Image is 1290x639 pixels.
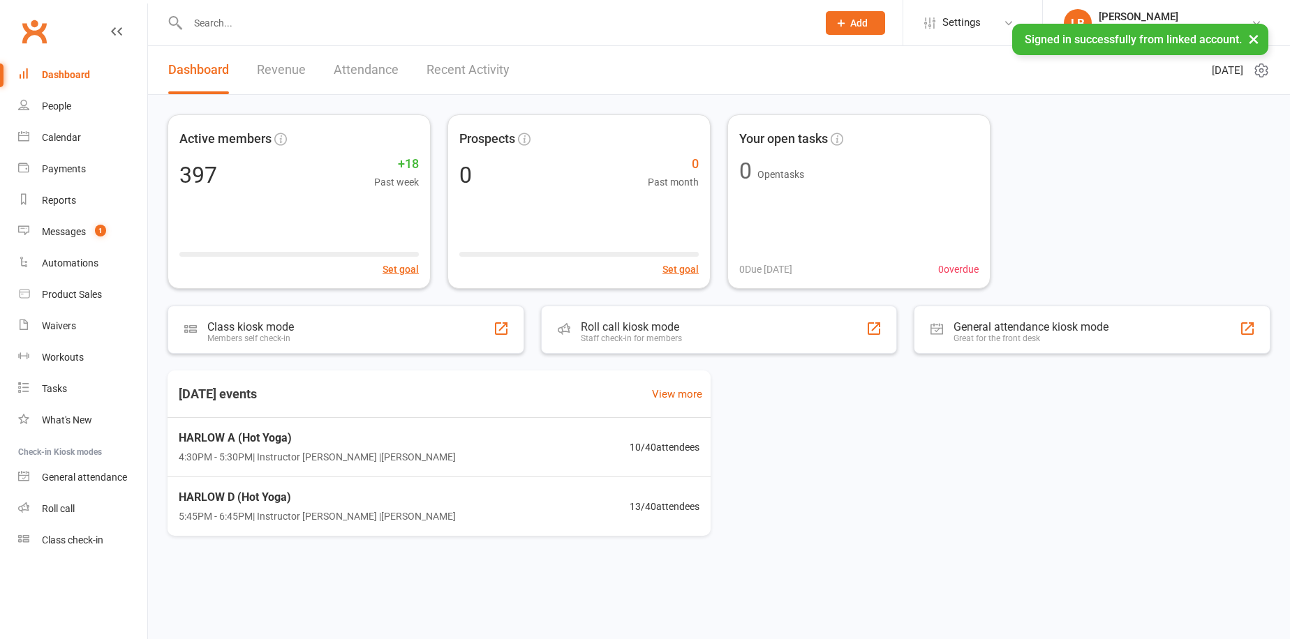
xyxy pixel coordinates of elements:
div: [PERSON_NAME] [1099,10,1251,23]
div: 0 [739,160,752,182]
button: Add [826,11,885,35]
span: Add [850,17,868,29]
span: HARLOW D (Hot Yoga) [179,488,456,506]
div: People [42,100,71,112]
div: Messages [42,226,86,237]
a: Automations [18,248,147,279]
span: Past week [374,174,419,190]
span: 0 Due [DATE] [739,262,792,277]
a: Roll call [18,493,147,525]
a: Messages 1 [18,216,147,248]
a: Recent Activity [427,46,510,94]
a: Revenue [257,46,306,94]
a: Class kiosk mode [18,525,147,556]
span: [DATE] [1212,62,1243,79]
div: General attendance [42,472,127,483]
a: Product Sales [18,279,147,310]
span: HARLOW A (Hot Yoga) [179,429,456,447]
div: Staff check-in for members [581,333,682,343]
span: 0 overdue [938,262,979,277]
span: 10 / 40 attendees [630,439,699,455]
div: Members self check-in [207,333,294,343]
span: Your open tasks [739,129,828,149]
a: Attendance [334,46,399,94]
span: Prospects [459,129,515,149]
span: Settings [942,7,981,38]
a: General attendance kiosk mode [18,462,147,493]
span: Past month [648,174,699,190]
a: Payments [18,153,147,185]
a: Waivers [18,310,147,342]
div: LB [1064,9,1092,37]
div: Harlow Hot Yoga, Pilates and Barre [1099,23,1251,36]
div: Roll call kiosk mode [581,320,682,333]
h3: [DATE] events [168,382,268,407]
a: Dashboard [18,59,147,91]
div: 397 [179,164,217,186]
div: Workouts [42,352,84,363]
a: What's New [18,405,147,436]
div: Waivers [42,320,76,331]
button: Set goal [662,262,699,277]
div: Tasks [42,383,67,394]
div: Dashboard [42,69,90,80]
div: Product Sales [42,289,102,300]
div: Roll call [42,503,75,514]
span: Active members [179,129,272,149]
span: 5:45PM - 6:45PM | Instructor [PERSON_NAME] | [PERSON_NAME] [179,509,456,525]
a: View more [652,386,702,403]
div: General attendance kiosk mode [954,320,1109,333]
a: Reports [18,185,147,216]
a: Dashboard [168,46,229,94]
button: Set goal [383,262,419,277]
a: Clubworx [17,14,52,49]
span: Open tasks [757,169,804,180]
button: × [1241,24,1266,54]
div: Class kiosk mode [207,320,294,333]
a: Calendar [18,122,147,153]
a: Workouts [18,342,147,373]
div: Class check-in [42,534,103,546]
div: What's New [42,414,92,426]
div: Calendar [42,132,81,143]
div: Reports [42,195,76,206]
div: Payments [42,163,86,174]
span: +18 [374,154,419,174]
div: Great for the front desk [954,333,1109,343]
span: 0 [648,154,699,174]
span: 1 [95,225,106,236]
span: 13 / 40 attendees [630,499,699,514]
a: Tasks [18,373,147,405]
input: Search... [184,13,808,33]
div: Automations [42,257,98,269]
div: 0 [459,164,472,186]
span: 4:30PM - 5:30PM | Instructor [PERSON_NAME] | [PERSON_NAME] [179,449,456,465]
span: Signed in successfully from linked account. [1025,33,1242,46]
a: People [18,91,147,122]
